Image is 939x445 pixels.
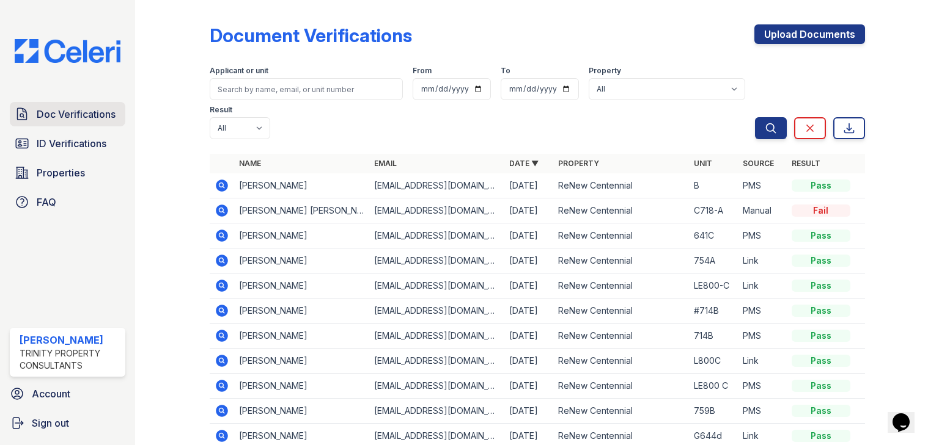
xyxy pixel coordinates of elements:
[738,349,787,374] td: Link
[369,349,504,374] td: [EMAIL_ADDRESS][DOMAIN_NAME]
[553,273,688,298] td: ReNew Centennial
[504,374,553,399] td: [DATE]
[5,411,130,435] a: Sign out
[369,298,504,324] td: [EMAIL_ADDRESS][DOMAIN_NAME]
[504,273,553,298] td: [DATE]
[210,24,412,46] div: Document Verifications
[369,273,504,298] td: [EMAIL_ADDRESS][DOMAIN_NAME]
[553,298,688,324] td: ReNew Centennial
[689,223,738,248] td: 641C
[738,298,787,324] td: PMS
[5,39,130,63] img: CE_Logo_Blue-a8612792a0a2168367f1c8372b55b34899dd931a85d93a1a3d3e32e68fde9ad4.png
[37,165,85,180] span: Properties
[234,324,369,349] td: [PERSON_NAME]
[694,159,712,168] a: Unit
[689,248,738,273] td: 754A
[589,66,621,76] label: Property
[234,248,369,273] td: [PERSON_NAME]
[743,159,774,168] a: Source
[689,324,738,349] td: 714B
[553,198,688,223] td: ReNew Centennial
[553,248,688,273] td: ReNew Centennial
[10,190,125,214] a: FAQ
[754,24,865,44] a: Upload Documents
[37,195,56,209] span: FAQ
[501,66,510,76] label: To
[738,273,787,298] td: Link
[792,280,850,292] div: Pass
[20,347,120,372] div: Trinity Property Consultants
[234,298,369,324] td: [PERSON_NAME]
[792,380,850,392] div: Pass
[504,248,553,273] td: [DATE]
[738,374,787,399] td: PMS
[210,78,403,100] input: Search by name, email, or unit number
[792,159,820,168] a: Result
[504,198,553,223] td: [DATE]
[792,330,850,342] div: Pass
[689,198,738,223] td: C718-A
[738,198,787,223] td: Manual
[738,324,787,349] td: PMS
[369,399,504,424] td: [EMAIL_ADDRESS][DOMAIN_NAME]
[553,223,688,248] td: ReNew Centennial
[504,173,553,198] td: [DATE]
[689,374,738,399] td: LE800 C
[689,399,738,424] td: 759B
[792,405,850,417] div: Pass
[738,399,787,424] td: PMS
[504,223,553,248] td: [DATE]
[234,223,369,248] td: [PERSON_NAME]
[553,324,688,349] td: ReNew Centennial
[792,355,850,367] div: Pass
[234,198,369,223] td: [PERSON_NAME] [PERSON_NAME]
[553,173,688,198] td: ReNew Centennial
[369,324,504,349] td: [EMAIL_ADDRESS][DOMAIN_NAME]
[504,399,553,424] td: [DATE]
[553,374,688,399] td: ReNew Centennial
[10,102,125,126] a: Doc Verifications
[374,159,397,168] a: Email
[689,298,738,324] td: #714B
[210,66,268,76] label: Applicant or unit
[234,173,369,198] td: [PERSON_NAME]
[413,66,432,76] label: From
[37,136,106,151] span: ID Verifications
[689,273,738,298] td: LE800-C
[32,416,69,430] span: Sign out
[792,179,850,192] div: Pass
[738,248,787,273] td: Link
[32,386,70,401] span: Account
[239,159,261,168] a: Name
[234,349,369,374] td: [PERSON_NAME]
[10,161,125,185] a: Properties
[792,255,850,267] div: Pass
[553,399,688,424] td: ReNew Centennial
[37,107,116,121] span: Doc Verifications
[234,273,369,298] td: [PERSON_NAME]
[738,223,787,248] td: PMS
[10,131,125,156] a: ID Verifications
[689,349,738,374] td: L800C
[738,173,787,198] td: PMS
[558,159,599,168] a: Property
[20,333,120,347] div: [PERSON_NAME]
[888,396,927,433] iframe: chat widget
[504,298,553,324] td: [DATE]
[5,382,130,406] a: Account
[504,349,553,374] td: [DATE]
[369,173,504,198] td: [EMAIL_ADDRESS][DOMAIN_NAME]
[504,324,553,349] td: [DATE]
[553,349,688,374] td: ReNew Centennial
[369,374,504,399] td: [EMAIL_ADDRESS][DOMAIN_NAME]
[792,305,850,317] div: Pass
[210,105,232,115] label: Result
[234,399,369,424] td: [PERSON_NAME]
[369,198,504,223] td: [EMAIL_ADDRESS][DOMAIN_NAME]
[792,204,850,217] div: Fail
[234,374,369,399] td: [PERSON_NAME]
[509,159,539,168] a: Date ▼
[792,430,850,442] div: Pass
[369,223,504,248] td: [EMAIL_ADDRESS][DOMAIN_NAME]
